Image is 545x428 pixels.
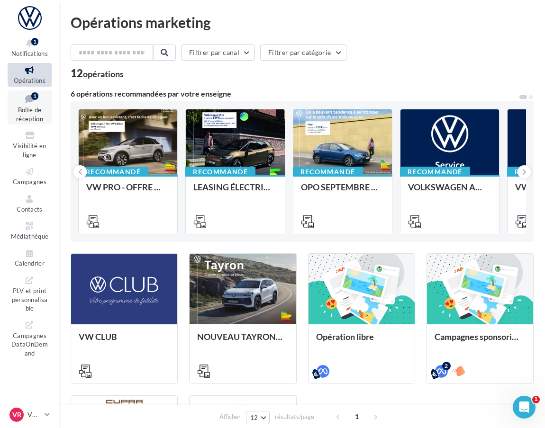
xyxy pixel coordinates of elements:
button: Notifications 1 [8,36,52,59]
div: Recommandé [185,167,255,177]
div: OPO SEPTEMBRE 2025 [301,182,384,201]
a: Contacts [8,192,52,215]
div: VW PRO - OFFRE DE SEPTEMBRE 25 [86,182,170,201]
span: 1 [349,409,364,424]
div: 2 [442,362,451,370]
span: Afficher [219,412,241,421]
span: Contacts [17,205,43,213]
div: 6 opérations recommandées par votre enseigne [71,90,518,98]
a: PLV et print personnalisable [8,273,52,314]
button: Filtrer par catégorie [260,45,346,61]
span: Calendrier [15,260,45,267]
span: Médiathèque [11,232,49,240]
a: Calendrier [8,246,52,269]
div: VW CLUB [79,332,170,351]
a: VR VW ROISSY [8,406,52,424]
div: NOUVEAU TAYRON - MARS 2025 [197,332,288,351]
a: Visibilité en ligne [8,128,52,160]
span: Opérations [14,77,45,84]
span: 1 [532,396,540,403]
a: Médiathèque [8,219,52,242]
div: opérations [83,70,124,78]
div: Recommandé [400,167,470,177]
a: Campagnes [8,164,52,187]
div: Opérations marketing [71,15,534,29]
span: PLV et print personnalisable [12,285,48,312]
div: 1 [31,38,38,45]
a: Opérations [8,63,52,86]
span: résultats/page [275,412,314,421]
div: 1 [31,92,38,100]
div: Opération libre [316,332,407,351]
div: VOLKSWAGEN APRES-VENTE [408,182,491,201]
a: Campagnes DataOnDemand [8,318,52,359]
a: Boîte de réception1 [8,90,52,125]
div: 12 [71,68,124,79]
span: Visibilité en ligne [13,142,46,159]
div: Recommandé [78,167,148,177]
span: Campagnes DataOnDemand [11,330,48,357]
p: VW ROISSY [27,410,41,419]
span: Boîte de réception [16,106,43,123]
span: VR [12,410,21,419]
div: LEASING ÉLECTRIQUE 2025 [193,182,277,201]
button: 12 [246,411,270,424]
span: Notifications [11,50,48,57]
iframe: Intercom live chat [513,396,536,419]
span: 12 [250,414,258,421]
button: Filtrer par canal [181,45,255,61]
span: Campagnes [13,178,46,186]
div: Recommandé [293,167,363,177]
div: Campagnes sponsorisées OPO [435,332,526,351]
